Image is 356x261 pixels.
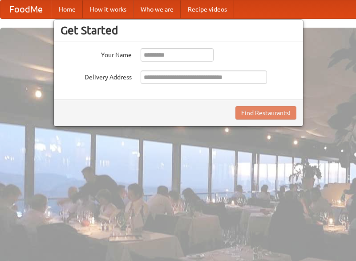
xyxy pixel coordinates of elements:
label: Delivery Address [61,70,132,82]
a: How it works [83,0,133,18]
a: Recipe videos [181,0,234,18]
a: Who we are [133,0,181,18]
a: FoodMe [0,0,52,18]
label: Your Name [61,48,132,59]
button: Find Restaurants! [235,106,296,120]
h3: Get Started [61,24,296,37]
a: Home [52,0,83,18]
